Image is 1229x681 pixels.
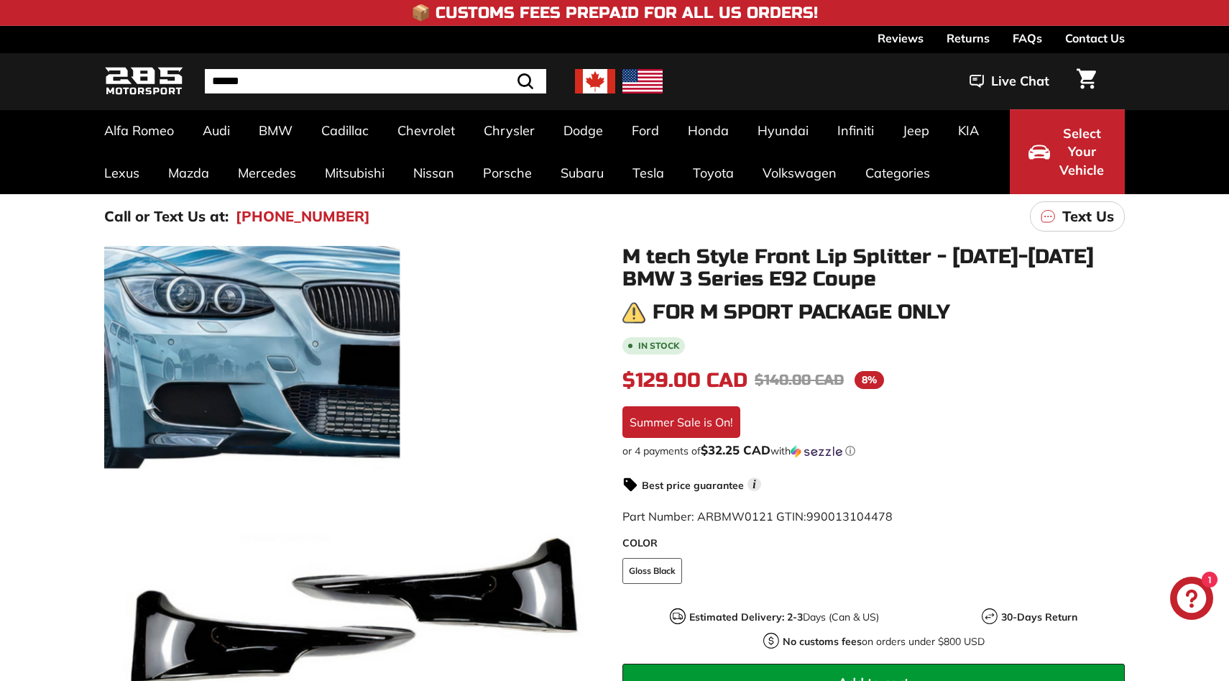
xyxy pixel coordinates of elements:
[1166,577,1218,623] inbox-online-store-chat: Shopify online store chat
[1062,206,1114,227] p: Text Us
[1057,124,1106,180] span: Select Your Vehicle
[888,109,944,152] a: Jeep
[944,109,993,152] a: KIA
[747,477,761,491] span: i
[617,109,673,152] a: Ford
[411,4,818,22] h4: 📦 Customs Fees Prepaid for All US Orders!
[1001,611,1077,623] strong: 30-Days Return
[622,368,747,393] span: $129.00 CAD
[755,371,844,389] span: $140.00 CAD
[689,611,803,623] strong: Estimated Delivery: 2-3
[622,444,1125,458] div: or 4 payments of with
[783,635,862,648] strong: No customs fees
[638,342,679,350] b: In stock
[622,536,1125,551] label: COLOR
[783,634,985,649] p: on orders under $800 USD
[399,152,469,194] a: Nissan
[383,109,469,152] a: Chevrolet
[154,152,224,194] a: Mazda
[1030,201,1125,232] a: Text Us
[622,246,1125,291] h1: M tech Style Front Lip Splitter - [DATE]-[DATE] BMW 3 Series E92 Coupe
[90,109,188,152] a: Alfa Romeo
[104,65,183,99] img: Logo_285_Motorsport_areodynamics_components
[678,152,748,194] a: Toyota
[1068,57,1105,106] a: Cart
[991,72,1049,91] span: Live Chat
[689,610,879,625] p: Days (Can & US)
[546,152,618,194] a: Subaru
[205,69,546,93] input: Search
[642,479,744,492] strong: Best price guarantee
[622,444,1125,458] div: or 4 payments of$32.25 CADwithSezzle Click to learn more about Sezzle
[823,109,888,152] a: Infiniti
[469,152,546,194] a: Porsche
[851,152,944,194] a: Categories
[791,445,842,458] img: Sezzle
[224,152,310,194] a: Mercedes
[947,26,990,50] a: Returns
[244,109,307,152] a: BMW
[618,152,678,194] a: Tesla
[951,63,1068,99] button: Live Chat
[310,152,399,194] a: Mitsubishi
[307,109,383,152] a: Cadillac
[748,152,851,194] a: Volkswagen
[1065,26,1125,50] a: Contact Us
[469,109,549,152] a: Chrysler
[236,206,370,227] a: [PHONE_NUMBER]
[806,509,893,524] span: 990013104478
[622,509,893,524] span: Part Number: ARBMW0121 GTIN:
[622,406,740,438] div: Summer Sale is On!
[1010,109,1125,194] button: Select Your Vehicle
[1013,26,1042,50] a: FAQs
[855,371,884,389] span: 8%
[188,109,244,152] a: Audi
[90,152,154,194] a: Lexus
[743,109,823,152] a: Hyundai
[653,301,950,324] h3: For M Sport Package only
[622,301,645,324] img: warning.png
[673,109,743,152] a: Honda
[878,26,924,50] a: Reviews
[701,442,770,457] span: $32.25 CAD
[549,109,617,152] a: Dodge
[104,206,229,227] p: Call or Text Us at:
